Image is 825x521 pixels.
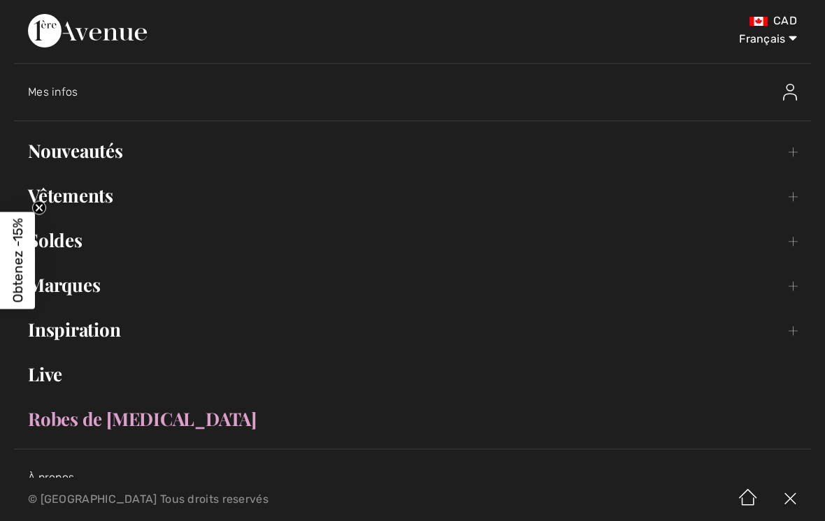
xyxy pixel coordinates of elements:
[10,219,26,303] span: Obtenez -15%
[783,84,797,101] img: Mes infos
[14,270,811,300] a: Marques
[28,494,485,504] p: © [GEOGRAPHIC_DATA] Tous droits reservés
[28,70,811,115] a: Mes infosMes infos
[485,14,797,28] div: CAD
[28,471,74,484] a: À propos
[28,85,78,98] span: Mes infos
[14,135,811,166] a: Nouveautés
[14,225,811,256] a: Soldes
[769,478,811,521] img: X
[32,10,60,22] span: Aide
[14,180,811,211] a: Vêtements
[14,359,811,390] a: Live
[727,478,769,521] img: Accueil
[14,404,811,434] a: Robes de [MEDICAL_DATA]
[28,14,147,47] img: 1ère Avenue
[32,201,46,215] button: Close teaser
[14,314,811,345] a: Inspiration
